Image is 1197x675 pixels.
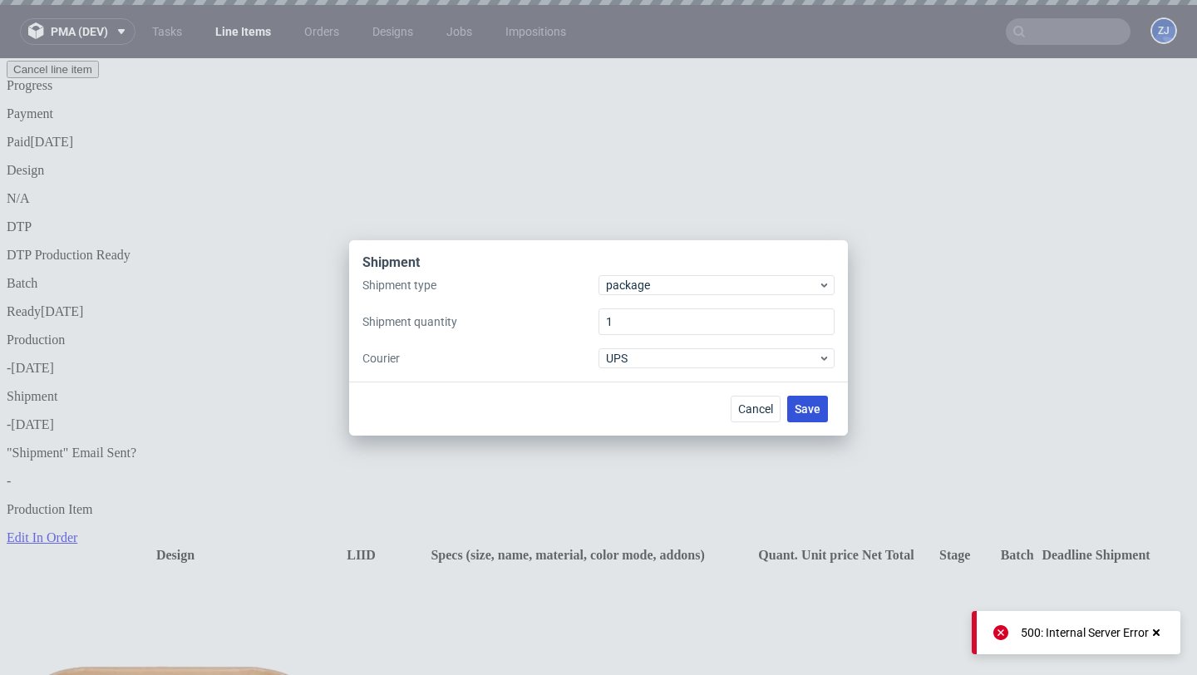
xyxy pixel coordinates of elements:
[7,190,1190,204] p: DTP Production Ready
[757,489,799,505] th: Quant.
[7,161,1190,176] p: DTP
[787,396,828,422] button: Save
[362,350,598,367] label: Courier
[7,444,1190,459] p: Production Item
[7,105,1190,120] p: Design
[362,254,835,275] div: Shipment
[7,416,1190,431] p: -
[7,246,1190,261] p: Ready
[7,303,1190,318] p: -
[41,246,84,260] span: [DATE]
[7,48,1190,63] p: Payment
[7,218,1190,233] p: Batch
[7,274,1190,289] p: Production
[11,303,54,317] span: [DATE]
[917,489,993,505] th: Stage
[731,396,781,422] button: Cancel
[7,472,77,486] a: Edit In Order
[606,277,818,293] span: package
[362,313,598,330] label: Shipment quantity
[795,403,820,415] span: Save
[8,489,342,505] th: Design
[7,387,1190,402] p: "Shipment" Email Sent?
[861,489,915,505] th: Net Total
[344,489,378,505] th: LIID
[7,133,1190,148] p: N/A
[11,359,54,373] span: [DATE]
[7,76,1190,91] p: Paid
[362,277,598,293] label: Shipment type
[1095,489,1151,505] th: Shipment
[7,359,1190,374] p: -
[380,489,756,505] th: Specs (size, name, material, color mode, addons)
[30,76,73,91] span: [DATE]
[1041,489,1092,505] th: Deadline
[800,489,860,505] th: Unit price
[7,331,1190,346] p: Shipment
[995,489,1040,505] th: Batch
[7,20,1190,35] div: Progress
[1021,624,1149,641] div: 500: Internal Server Error
[738,403,773,415] span: Cancel
[606,350,818,367] span: UPS
[7,2,99,20] input: Cancel line item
